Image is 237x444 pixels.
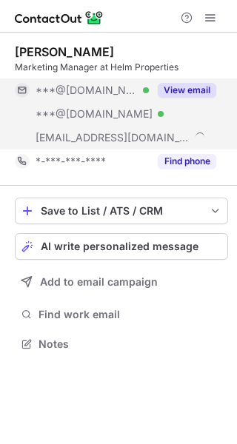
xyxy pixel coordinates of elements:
[40,276,158,288] span: Add to email campaign
[41,240,198,252] span: AI write personalized message
[36,107,153,121] span: ***@[DOMAIN_NAME]
[39,337,222,351] span: Notes
[15,9,104,27] img: ContactOut v5.3.10
[36,84,138,97] span: ***@[DOMAIN_NAME]
[15,61,228,74] div: Marketing Manager at Helm Properties
[15,44,114,59] div: [PERSON_NAME]
[15,304,228,325] button: Find work email
[39,308,222,321] span: Find work email
[15,198,228,224] button: save-profile-one-click
[158,154,216,169] button: Reveal Button
[41,205,202,217] div: Save to List / ATS / CRM
[15,269,228,295] button: Add to email campaign
[36,131,190,144] span: [EMAIL_ADDRESS][DOMAIN_NAME]
[15,334,228,354] button: Notes
[158,83,216,98] button: Reveal Button
[15,233,228,260] button: AI write personalized message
